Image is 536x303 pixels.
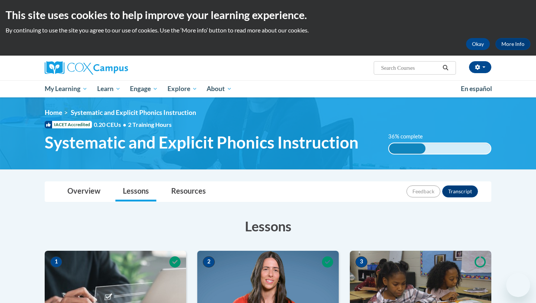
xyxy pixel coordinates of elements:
span: IACET Accredited [45,121,92,128]
h3: Lessons [45,217,491,235]
a: En español [456,81,497,97]
span: My Learning [45,84,87,93]
img: Cox Campus [45,61,128,75]
div: 36% complete [389,143,425,154]
a: Resources [164,182,213,202]
a: Lessons [115,182,156,202]
span: 2 Training Hours [128,121,172,128]
a: About [202,80,237,97]
span: Engage [130,84,158,93]
button: Search [440,63,451,72]
span: Systematic and Explicit Phonics Instruction [45,132,358,152]
a: Learn [92,80,125,97]
span: About [207,84,232,93]
iframe: Button to launch messaging window [506,273,530,297]
a: Overview [60,182,108,202]
label: 36% complete [388,132,431,141]
a: Home [45,109,62,116]
button: Transcript [442,185,478,197]
span: 1 [50,256,62,268]
span: En español [461,85,492,93]
a: Explore [163,80,202,97]
span: Systematic and Explicit Phonics Instruction [71,109,196,116]
span: 0.20 CEUs [94,121,128,129]
span: 3 [355,256,367,268]
span: Learn [97,84,121,93]
a: Engage [125,80,163,97]
input: Search Courses [380,63,440,72]
span: 2 [203,256,215,268]
button: Account Settings [469,61,491,73]
a: My Learning [40,80,92,97]
span: • [123,121,126,128]
h2: This site uses cookies to help improve your learning experience. [6,7,530,22]
a: More Info [495,38,530,50]
p: By continuing to use the site you agree to our use of cookies. Use the ‘More info’ button to read... [6,26,530,34]
button: Feedback [406,185,440,197]
a: Cox Campus [45,61,186,75]
span: Explore [167,84,197,93]
div: Main menu [33,80,502,97]
button: Okay [466,38,490,50]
